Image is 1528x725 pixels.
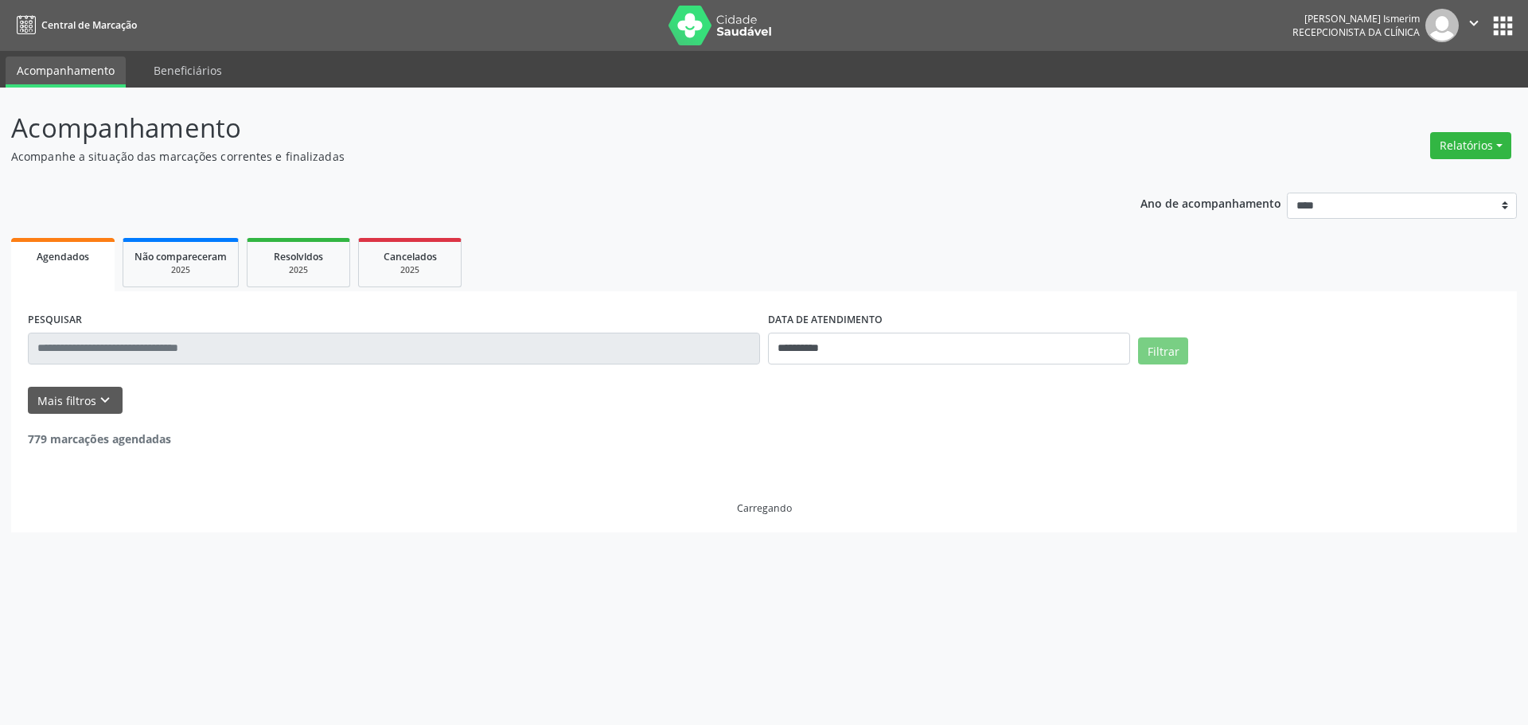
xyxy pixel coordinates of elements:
a: Central de Marcação [11,12,137,38]
a: Acompanhamento [6,57,126,88]
span: Resolvidos [274,250,323,263]
div: 2025 [370,264,450,276]
button: Relatórios [1430,132,1511,159]
div: 2025 [134,264,227,276]
span: Cancelados [384,250,437,263]
i:  [1465,14,1483,32]
button:  [1459,9,1489,42]
p: Acompanhe a situação das marcações correntes e finalizadas [11,148,1065,165]
span: Agendados [37,250,89,263]
div: Carregando [737,501,792,515]
img: img [1425,9,1459,42]
button: apps [1489,12,1517,40]
button: Mais filtroskeyboard_arrow_down [28,387,123,415]
p: Acompanhamento [11,108,1065,148]
div: 2025 [259,264,338,276]
p: Ano de acompanhamento [1140,193,1281,212]
i: keyboard_arrow_down [96,392,114,409]
span: Central de Marcação [41,18,137,32]
label: PESQUISAR [28,308,82,333]
div: [PERSON_NAME] Ismerim [1292,12,1420,25]
span: Recepcionista da clínica [1292,25,1420,39]
button: Filtrar [1138,337,1188,364]
a: Beneficiários [142,57,233,84]
strong: 779 marcações agendadas [28,431,171,446]
span: Não compareceram [134,250,227,263]
label: DATA DE ATENDIMENTO [768,308,883,333]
